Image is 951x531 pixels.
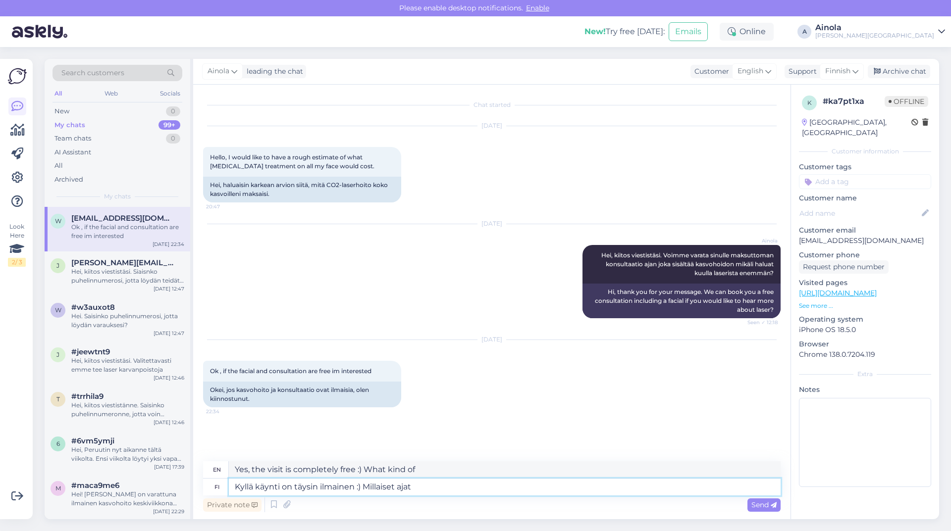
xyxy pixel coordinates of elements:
div: leading the chat [243,66,303,77]
div: Team chats [54,134,91,144]
span: Seen ✓ 12:18 [740,319,778,326]
div: # ka7pt1xa [823,96,885,107]
div: Look Here [8,222,26,267]
div: 2 / 3 [8,258,26,267]
span: Ok , if the facial and consultation are free im interested [210,367,371,375]
span: #trrhila9 [71,392,104,401]
div: All [54,161,63,171]
span: w [55,306,61,314]
span: Ainola [208,66,229,77]
span: 6 [56,440,60,447]
span: Offline [885,96,928,107]
div: [DATE] [203,219,781,228]
p: iPhone OS 18.5.0 [799,325,931,335]
p: Customer phone [799,250,931,260]
div: Chat started [203,100,781,109]
div: Try free [DATE]: [584,26,665,38]
span: English [738,66,763,77]
span: wassijasamir@gmail.com [71,214,174,223]
div: Customer information [799,147,931,156]
span: Search customers [61,68,124,78]
div: Archive chat [868,65,930,78]
span: 20:47 [206,203,243,210]
p: Chrome 138.0.7204.119 [799,349,931,360]
div: Ok , if the facial and consultation are free im interested [71,223,184,241]
img: Askly Logo [8,67,27,86]
span: 22:34 [206,408,243,415]
div: Extra [799,370,931,379]
div: [PERSON_NAME][GEOGRAPHIC_DATA] [815,32,934,40]
span: t [56,395,60,403]
div: [DATE] 17:39 [154,463,184,471]
div: Hi, thank you for your message. We can book you a free consultation including a facial if you wou... [582,284,781,318]
div: Hei! [PERSON_NAME] on varattuna ilmainen kasvohoito keskiviikkona mutten pääsekään, koska minulle... [71,490,184,508]
span: j [56,262,59,269]
div: Request phone number [799,260,889,274]
input: Add name [799,208,920,219]
span: Enable [523,3,552,12]
div: [DATE] 12:47 [154,285,184,292]
a: [URL][DOMAIN_NAME] [799,289,877,297]
b: New! [584,27,606,36]
span: #w3auxot8 [71,303,115,312]
div: A [797,25,811,39]
div: 0 [166,106,180,116]
div: Okei, jos kasvohoito ja konsultaatio ovat ilmaisia, olen kiinnostunut. [203,382,401,407]
p: Customer email [799,225,931,236]
div: [DATE] 22:34 [153,241,184,248]
span: My chats [104,192,131,201]
span: Hello, I would like to have a rough estimate of what [MEDICAL_DATA] treatment on all my face woul... [210,153,374,170]
div: Hei, kiitos viestistänne. Saisinko puhelinnumeronne, jotta voin tarkistaa asian järjestelmästämme [71,401,184,419]
div: Hei, haluaisin karkean arvion siitä, mitä CO2-laserhoito koko kasvoilleni maksaisi. [203,177,401,202]
div: Customer [690,66,729,77]
span: w [55,217,61,225]
span: johanna.purjo@hus.fi [71,258,174,267]
textarea: Kyllä käynti on täysin ilmainen :) Millaiset aja [229,479,781,495]
p: [EMAIL_ADDRESS][DOMAIN_NAME] [799,236,931,246]
input: Add a tag [799,174,931,189]
div: [DATE] 12:46 [154,419,184,426]
div: New [54,106,69,116]
p: Customer tags [799,162,931,172]
div: Hei, kiitos viestistäsi. Valitettavasti emme tee laser karvanpoistoja [71,356,184,374]
p: Browser [799,339,931,349]
div: Web [103,87,120,100]
div: Ainola [815,24,934,32]
div: en [213,461,221,478]
p: Notes [799,385,931,395]
span: m [55,484,61,492]
div: Archived [54,175,83,185]
div: Private note [203,498,262,512]
button: Emails [669,22,708,41]
div: 99+ [158,120,180,130]
div: [DATE] 12:47 [154,330,184,337]
div: [DATE] 12:46 [154,374,184,382]
div: Hei, kiitos viestistäsi. Siaisnko puhelinnumerosi, jotta löydän teidät järjestelmästämme? [71,267,184,285]
p: Customer name [799,193,931,203]
span: Ainola [740,237,778,244]
span: j [56,351,59,358]
textarea: Yes, the visit is completely free :) What kind of [229,461,781,478]
div: AI Assistant [54,147,91,157]
p: See more ... [799,301,931,310]
span: Finnish [825,66,850,77]
div: Online [720,23,774,41]
span: Hei, kiitos viestistäsi. Voimme varata sinulle maksuttoman konsultaatio ajan joka sisältää kasvoh... [601,251,775,277]
span: #6vm5ymji [71,436,114,445]
span: #maca9me6 [71,481,119,490]
div: 0 [166,134,180,144]
div: [DATE] 22:29 [153,508,184,515]
div: My chats [54,120,85,130]
div: All [53,87,64,100]
div: fi [214,479,219,495]
div: [DATE] [203,335,781,344]
div: Hei. Saisinko puhelinnumerosi, jotta löydän varauksesi? [71,312,184,330]
p: Visited pages [799,278,931,288]
p: Operating system [799,314,931,325]
span: Send [751,500,777,509]
div: [DATE] [203,121,781,130]
div: Hei, Peruutin nyt aikanne tältä viikolta. Ensi viikolta löytyi yksi vapaa aika keskiviikolle [DAT... [71,445,184,463]
div: Socials [158,87,182,100]
span: #jeewtnt9 [71,347,110,356]
span: k [807,99,812,106]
